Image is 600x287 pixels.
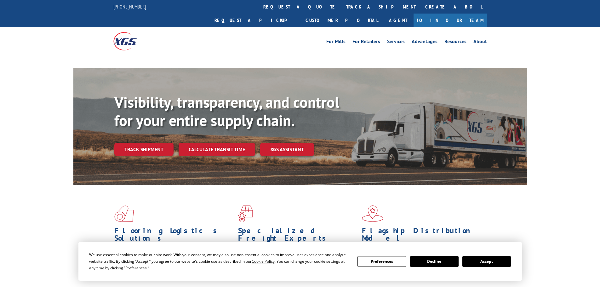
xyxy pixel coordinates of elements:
[352,39,380,46] a: For Retailers
[473,39,487,46] a: About
[387,39,405,46] a: Services
[114,205,134,222] img: xgs-icon-total-supply-chain-intelligence-red
[383,14,414,27] a: Agent
[301,14,383,27] a: Customer Portal
[357,256,406,267] button: Preferences
[326,39,346,46] a: For Mills
[89,251,350,271] div: We use essential cookies to make our site work. With your consent, we may also use non-essential ...
[252,259,275,264] span: Cookie Policy
[412,39,437,46] a: Advantages
[410,256,459,267] button: Decline
[114,227,233,245] h1: Flooring Logistics Solutions
[462,256,511,267] button: Accept
[210,14,301,27] a: Request a pickup
[362,205,384,222] img: xgs-icon-flagship-distribution-model-red
[78,242,522,281] div: Cookie Consent Prompt
[260,143,314,156] a: XGS ASSISTANT
[114,143,174,156] a: Track shipment
[238,205,253,222] img: xgs-icon-focused-on-flooring-red
[444,39,466,46] a: Resources
[414,14,487,27] a: Join Our Team
[179,143,255,156] a: Calculate transit time
[125,265,147,271] span: Preferences
[113,3,146,10] a: [PHONE_NUMBER]
[362,227,481,245] h1: Flagship Distribution Model
[114,92,339,130] b: Visibility, transparency, and control for your entire supply chain.
[238,227,357,245] h1: Specialized Freight Experts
